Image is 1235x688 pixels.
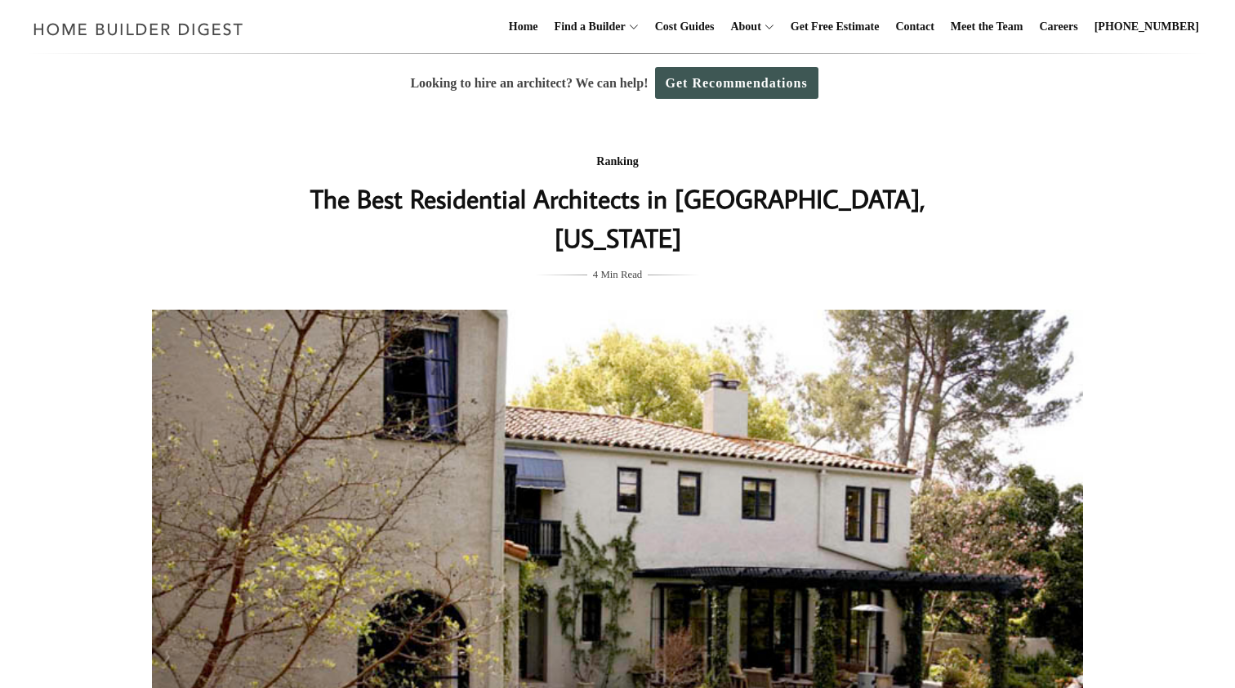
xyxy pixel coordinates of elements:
a: Cost Guides [649,1,721,53]
a: Get Free Estimate [784,1,886,53]
a: [PHONE_NUMBER] [1088,1,1206,53]
span: 4 Min Read [593,266,642,284]
a: Get Recommendations [655,67,818,99]
a: About [724,1,760,53]
a: Ranking [596,155,638,168]
img: Home Builder Digest [26,13,251,45]
a: Find a Builder [548,1,626,53]
a: Home [502,1,545,53]
a: Careers [1033,1,1085,53]
h1: The Best Residential Architects in [GEOGRAPHIC_DATA], [US_STATE] [292,179,943,257]
a: Contact [889,1,940,53]
a: Meet the Team [944,1,1030,53]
